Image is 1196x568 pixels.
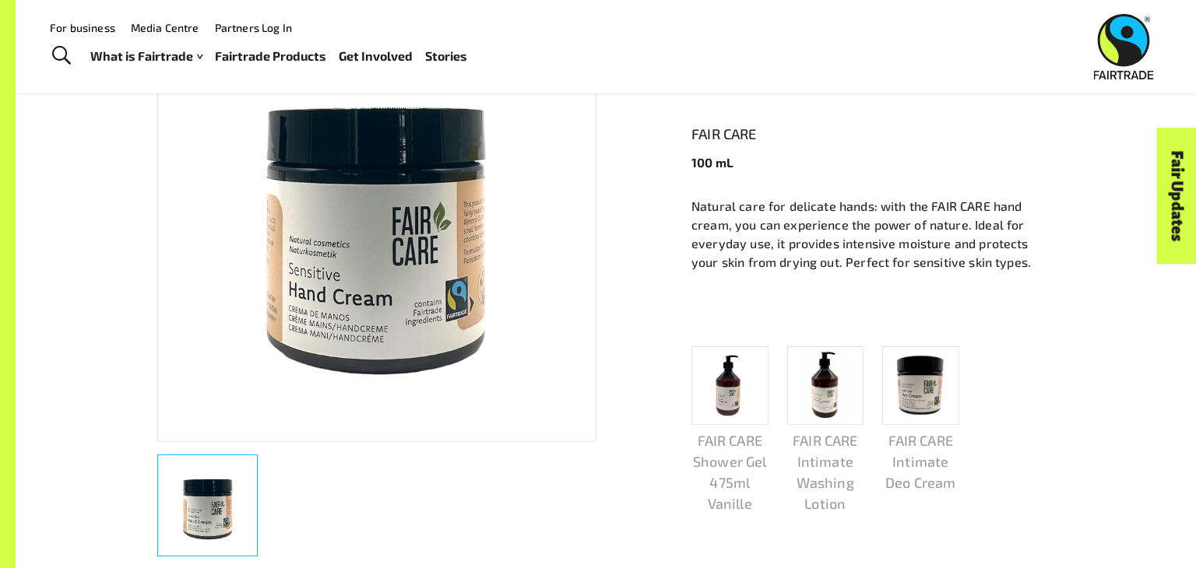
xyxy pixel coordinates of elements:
[90,45,202,68] a: What is Fairtrade
[215,45,326,68] a: Fairtrade Products
[215,21,292,34] a: Partners Log In
[882,346,959,493] a: FAIR CARE Intimate Deo Cream
[691,430,769,514] p: FAIR CARE Shower Gel 475ml Vanille
[787,430,864,514] p: FAIR CARE Intimate Washing Lotion
[50,21,115,34] a: For business
[691,153,1054,172] p: 100 mL
[691,122,1054,147] a: FAIR CARE
[131,21,199,34] a: Media Centre
[425,45,467,68] a: Stories
[42,37,80,75] a: Toggle Search
[787,346,864,514] a: FAIR CARE Intimate Washing Lotion
[882,430,959,493] p: FAIR CARE Intimate Deo Cream
[339,45,413,68] a: Get Involved
[691,197,1054,272] p: Natural care for delicate hands: with the FAIR CARE hand cream, you can experience the power of n...
[1094,14,1154,79] img: Fairtrade Australia New Zealand logo
[691,346,769,514] a: FAIR CARE Shower Gel 475ml Vanille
